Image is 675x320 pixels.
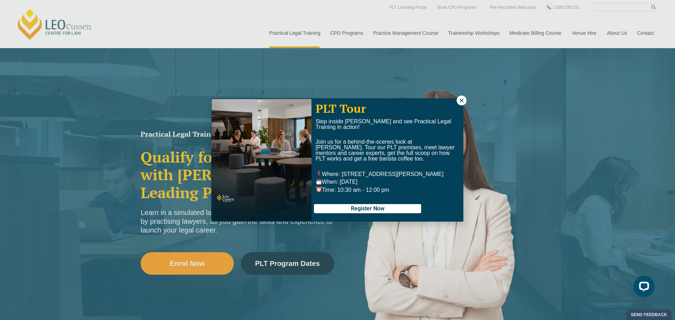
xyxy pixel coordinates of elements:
span: Where: [STREET_ADDRESS][PERSON_NAME] [315,171,443,177]
img: students at tables talking to each other [212,99,311,221]
img: 📍 [316,171,322,176]
span: Join us for a behind-the-scenes look at [PERSON_NAME]. Tour our PLT premises, meet lawyer mentors... [315,139,455,162]
button: Close [457,96,467,105]
button: Register Now [314,204,421,213]
span: When: [DATE] [315,179,357,185]
span: Time: 10:30 am - 12:00 pm [315,187,389,193]
img: 🗓️ [316,179,322,184]
span: Step inside [PERSON_NAME] and see Practical Legal Training in action! [315,118,451,130]
img: ⏰ [316,187,322,192]
iframe: LiveChat chat widget [628,273,657,302]
span: PLT Tour [316,101,366,116]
